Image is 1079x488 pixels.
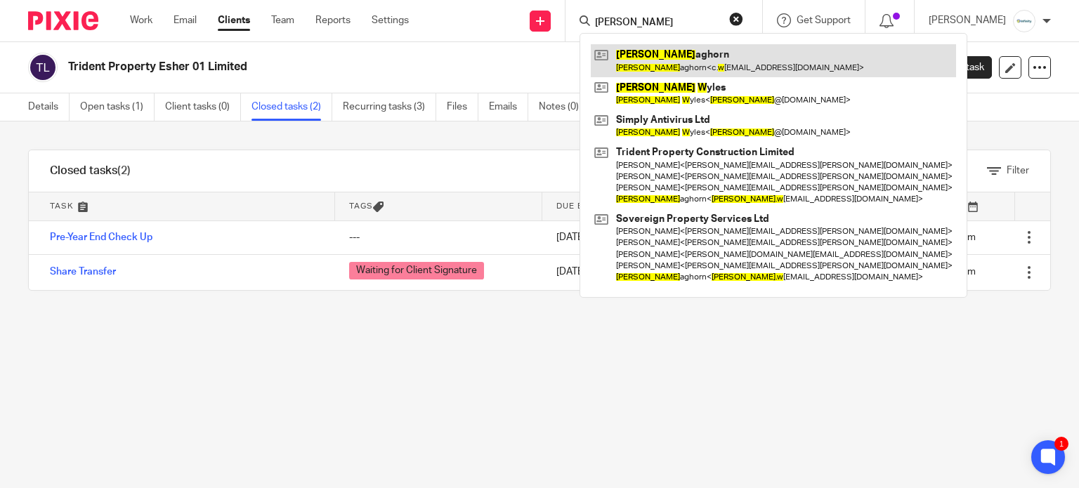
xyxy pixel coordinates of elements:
a: Work [130,13,152,27]
img: Infinity%20Logo%20with%20Whitespace%20.png [1013,10,1035,32]
span: Get Support [797,15,851,25]
a: Open tasks (1) [80,93,155,121]
a: Emails [489,93,528,121]
h2: Trident Property Esher 01 Limited [68,60,725,74]
a: Pre-Year End Check Up [50,232,152,242]
p: [PERSON_NAME] [929,13,1006,27]
span: Waiting for Client Signature [349,262,484,279]
a: Clients [218,13,250,27]
img: svg%3E [28,53,58,82]
h1: Closed tasks [50,164,131,178]
a: Settings [372,13,409,27]
a: Closed tasks (2) [251,93,332,121]
a: Share Transfer [50,267,116,277]
a: Details [28,93,70,121]
a: Notes (0) [539,93,590,121]
img: Pixie [28,11,98,30]
a: Client tasks (0) [165,93,241,121]
a: Team [271,13,294,27]
a: Recurring tasks (3) [343,93,436,121]
a: Email [174,13,197,27]
td: [DATE] [542,254,635,290]
a: Files [447,93,478,121]
td: [DATE] [542,220,635,254]
div: --- [349,230,528,244]
a: Reports [315,13,351,27]
input: Search [594,17,720,29]
span: (2) [117,165,131,176]
button: Clear [729,12,743,26]
th: Tags [335,192,542,220]
span: Filter [1007,166,1029,176]
div: 1 [1054,437,1068,451]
